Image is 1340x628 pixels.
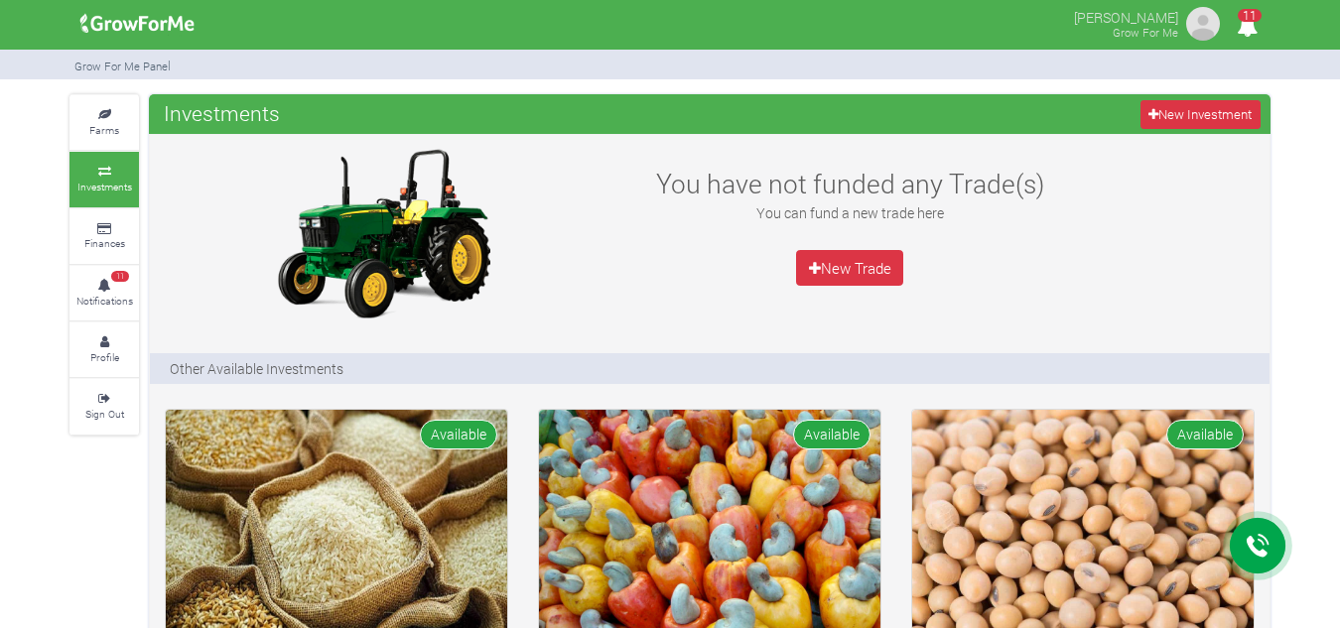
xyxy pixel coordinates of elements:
[1228,4,1267,49] i: Notifications
[69,266,139,320] a: 11 Notifications
[634,202,1065,223] p: You can fund a new trade here
[89,123,119,137] small: Farms
[1166,420,1244,448] span: Available
[74,59,171,73] small: Grow For Me Panel
[1140,100,1261,129] a: New Investment
[796,250,903,286] a: New Trade
[634,168,1065,199] h3: You have not funded any Trade(s)
[69,209,139,264] a: Finances
[69,379,139,434] a: Sign Out
[111,271,129,283] span: 11
[1183,4,1223,44] img: growforme image
[85,407,124,421] small: Sign Out
[259,144,507,322] img: growforme image
[90,350,119,364] small: Profile
[77,180,132,193] small: Investments
[76,294,133,308] small: Notifications
[793,420,871,448] span: Available
[69,322,139,377] a: Profile
[84,236,125,250] small: Finances
[73,4,201,44] img: growforme image
[170,358,343,379] p: Other Available Investments
[1228,19,1267,38] a: 11
[420,420,497,448] span: Available
[69,95,139,150] a: Farms
[1074,4,1178,28] p: [PERSON_NAME]
[1238,9,1262,22] span: 11
[1113,25,1178,40] small: Grow For Me
[159,93,285,133] span: Investments
[69,152,139,206] a: Investments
